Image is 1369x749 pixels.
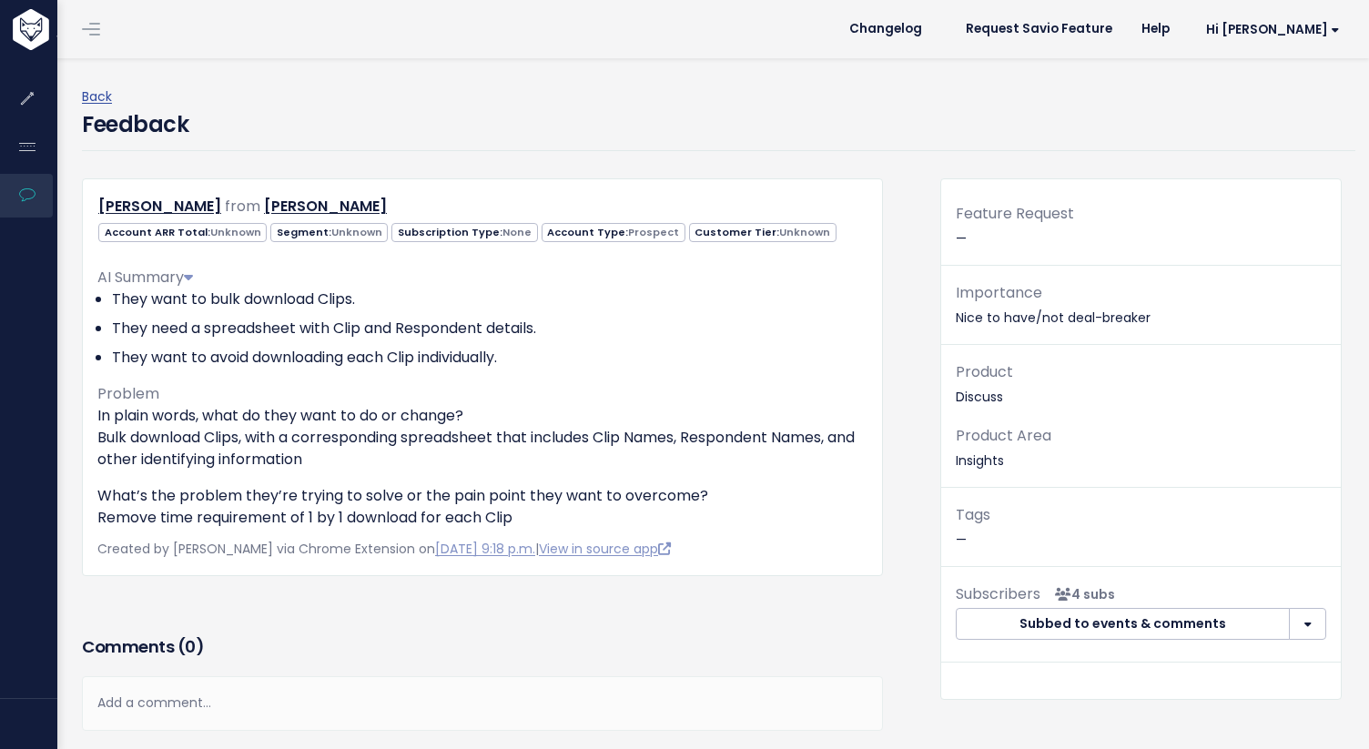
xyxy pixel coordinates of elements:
h3: Comments ( ) [82,634,883,660]
p: — [956,502,1326,552]
span: Customer Tier: [689,223,837,242]
p: Nice to have/not deal-breaker [956,280,1326,329]
button: Subbed to events & comments [956,608,1291,641]
p: What’s the problem they’re trying to solve or the pain point they want to overcome? Remove time r... [97,485,867,529]
span: AI Summary [97,267,193,288]
li: They want to bulk download Clips. [112,288,867,310]
span: <p><strong>Subscribers</strong><br><br> - Kelly Kendziorski<br> - Cayleigh McCarthy<br> - Alexand... [1048,585,1115,603]
li: They need a spreadsheet with Clip and Respondent details. [112,318,867,339]
span: Account ARR Total: [98,223,267,242]
span: Segment: [270,223,388,242]
p: In plain words, what do they want to do or change? Bulk download Clips, with a corresponding spre... [97,405,867,471]
span: 0 [185,635,196,658]
span: Unknown [331,225,382,239]
a: View in source app [539,540,671,558]
img: logo-white.9d6f32f41409.svg [8,9,149,50]
span: None [502,225,532,239]
span: from [225,196,260,217]
h4: Feedback [82,108,188,141]
span: Product [956,361,1013,382]
a: Help [1127,15,1184,43]
a: [PERSON_NAME] [98,196,221,217]
a: Hi [PERSON_NAME] [1184,15,1354,44]
p: Discuss [956,359,1326,409]
span: Changelog [849,23,922,35]
div: — [941,201,1341,266]
span: Tags [956,504,990,525]
li: They want to avoid downloading each Clip individually. [112,347,867,369]
a: Back [82,87,112,106]
span: Problem [97,383,159,404]
a: [DATE] 9:18 p.m. [435,540,535,558]
span: Prospect [628,225,679,239]
a: [PERSON_NAME] [264,196,387,217]
span: Subscribers [956,583,1040,604]
span: Unknown [779,225,830,239]
div: Add a comment... [82,676,883,730]
span: Unknown [210,225,261,239]
span: Feature Request [956,203,1074,224]
span: Hi [PERSON_NAME] [1206,23,1340,36]
span: Subscription Type: [391,223,537,242]
span: Product Area [956,425,1051,446]
a: Request Savio Feature [951,15,1127,43]
span: Account Type: [542,223,685,242]
span: Created by [PERSON_NAME] via Chrome Extension on | [97,540,671,558]
p: Insights [956,423,1326,472]
span: Importance [956,282,1042,303]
